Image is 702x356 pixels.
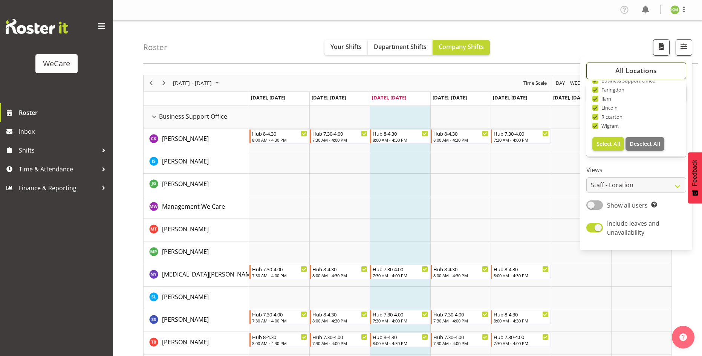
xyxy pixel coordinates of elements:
[145,75,158,91] div: previous period
[598,96,612,102] span: Ilam
[172,78,213,88] span: [DATE] - [DATE]
[252,272,307,278] div: 7:30 AM - 4:00 PM
[162,157,209,165] span: [PERSON_NAME]
[607,201,648,209] span: Show all users
[491,310,551,324] div: Savita Savita"s event - Hub 8-4.30 Begin From Friday, October 3, 2025 at 8:00:00 AM GMT+13:00 End...
[688,152,702,203] button: Feedback - Show survey
[373,310,428,318] div: Hub 7.30-4.00
[144,151,249,174] td: Isabel Simcox resource
[162,292,209,301] a: [PERSON_NAME]
[433,137,488,143] div: 8:00 AM - 4:30 PM
[630,140,660,147] span: Deselect All
[144,332,249,354] td: Tyla Boyd resource
[523,78,548,88] span: Time Scale
[144,128,249,151] td: Chloe Kim resource
[252,310,307,318] div: Hub 7.30-4.00
[373,272,428,278] div: 7:30 AM - 4:00 PM
[494,130,549,137] div: Hub 7.30-4.00
[598,114,623,120] span: Riccarton
[373,318,428,324] div: 7:30 AM - 4:00 PM
[670,5,679,14] img: kishendri-moodley11636.jpg
[312,333,367,341] div: Hub 7.30-4.00
[162,315,209,324] span: [PERSON_NAME]
[592,137,624,151] button: Select All
[433,40,490,55] button: Company Shifts
[249,129,309,144] div: Chloe Kim"s event - Hub 8-4.30 Begin From Monday, September 29, 2025 at 8:00:00 AM GMT+13:00 Ends...
[494,318,549,324] div: 8:00 AM - 4:30 PM
[162,179,209,188] a: [PERSON_NAME]
[555,78,566,88] span: Day
[653,39,670,56] button: Download a PDF of the roster according to the set date range.
[569,78,584,88] span: Week
[144,264,249,287] td: Nikita Yates resource
[494,340,549,346] div: 7:30 AM - 4:00 PM
[312,310,367,318] div: Hub 8-4.30
[312,340,367,346] div: 7:30 AM - 4:00 PM
[158,75,170,91] div: next period
[433,265,488,273] div: Hub 8-4.30
[312,272,367,278] div: 8:00 AM - 4:30 PM
[491,333,551,347] div: Tyla Boyd"s event - Hub 7.30-4.00 Begin From Friday, October 3, 2025 at 7:30:00 AM GMT+13:00 Ends...
[144,241,249,264] td: Millie Pumphrey resource
[172,78,222,88] button: October 2025
[146,78,156,88] button: Previous
[607,219,659,237] span: Include leaves and unavailability
[143,43,167,52] h4: Roster
[373,340,428,346] div: 8:00 AM - 4:30 PM
[312,318,367,324] div: 8:00 AM - 4:30 PM
[569,78,584,88] button: Timeline Week
[626,137,664,151] button: Deselect All
[433,340,488,346] div: 7:30 AM - 4:00 PM
[19,182,98,194] span: Finance & Reporting
[491,265,551,279] div: Nikita Yates"s event - Hub 8-4.30 Begin From Friday, October 3, 2025 at 8:00:00 AM GMT+13:00 Ends...
[433,94,467,101] span: [DATE], [DATE]
[312,130,367,137] div: Hub 7.30-4.00
[494,137,549,143] div: 7:30 AM - 4:00 PM
[19,126,109,137] span: Inbox
[373,137,428,143] div: 8:00 AM - 4:30 PM
[493,94,527,101] span: [DATE], [DATE]
[433,272,488,278] div: 8:00 AM - 4:30 PM
[144,196,249,219] td: Management We Care resource
[679,333,687,341] img: help-xxl-2.png
[251,94,285,101] span: [DATE], [DATE]
[368,40,433,55] button: Department Shifts
[373,265,428,273] div: Hub 7.30-4.00
[144,309,249,332] td: Savita Savita resource
[252,318,307,324] div: 7:30 AM - 4:00 PM
[431,129,490,144] div: Chloe Kim"s event - Hub 8-4.30 Begin From Thursday, October 2, 2025 at 8:00:00 AM GMT+13:00 Ends ...
[252,340,307,346] div: 8:00 AM - 4:30 PM
[162,202,225,211] span: Management We Care
[494,333,549,341] div: Hub 7.30-4.00
[162,225,209,234] a: [PERSON_NAME]
[691,160,698,186] span: Feedback
[312,94,346,101] span: [DATE], [DATE]
[159,78,169,88] button: Next
[370,310,430,324] div: Savita Savita"s event - Hub 7.30-4.00 Begin From Wednesday, October 1, 2025 at 7:30:00 AM GMT+13:...
[598,123,619,129] span: Wigram
[373,130,428,137] div: Hub 8-4.30
[370,265,430,279] div: Nikita Yates"s event - Hub 7.30-4.00 Begin From Wednesday, October 1, 2025 at 7:30:00 AM GMT+13:0...
[433,333,488,341] div: Hub 7.30-4.00
[598,87,625,93] span: Faringdon
[586,165,686,174] label: Views
[310,265,369,279] div: Nikita Yates"s event - Hub 8-4.30 Begin From Tuesday, September 30, 2025 at 8:00:00 AM GMT+13:00 ...
[312,265,367,273] div: Hub 8-4.30
[6,19,68,34] img: Rosterit website logo
[252,333,307,341] div: Hub 8-4.30
[433,318,488,324] div: 7:30 AM - 4:00 PM
[162,180,209,188] span: [PERSON_NAME]
[162,157,209,166] a: [PERSON_NAME]
[162,338,209,347] a: [PERSON_NAME]
[373,333,428,341] div: Hub 8-4.30
[249,333,309,347] div: Tyla Boyd"s event - Hub 8-4.30 Begin From Monday, September 29, 2025 at 8:00:00 AM GMT+13:00 Ends...
[144,106,249,128] td: Business Support Office resource
[598,78,655,84] span: Business Support Office
[522,78,548,88] button: Time Scale
[170,75,223,91] div: Sep 29 - Oct 05, 2025
[439,43,484,51] span: Company Shifts
[433,310,488,318] div: Hub 7.30-4.00
[249,310,309,324] div: Savita Savita"s event - Hub 7.30-4.00 Begin From Monday, September 29, 2025 at 7:30:00 AM GMT+13:...
[162,134,209,143] a: [PERSON_NAME]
